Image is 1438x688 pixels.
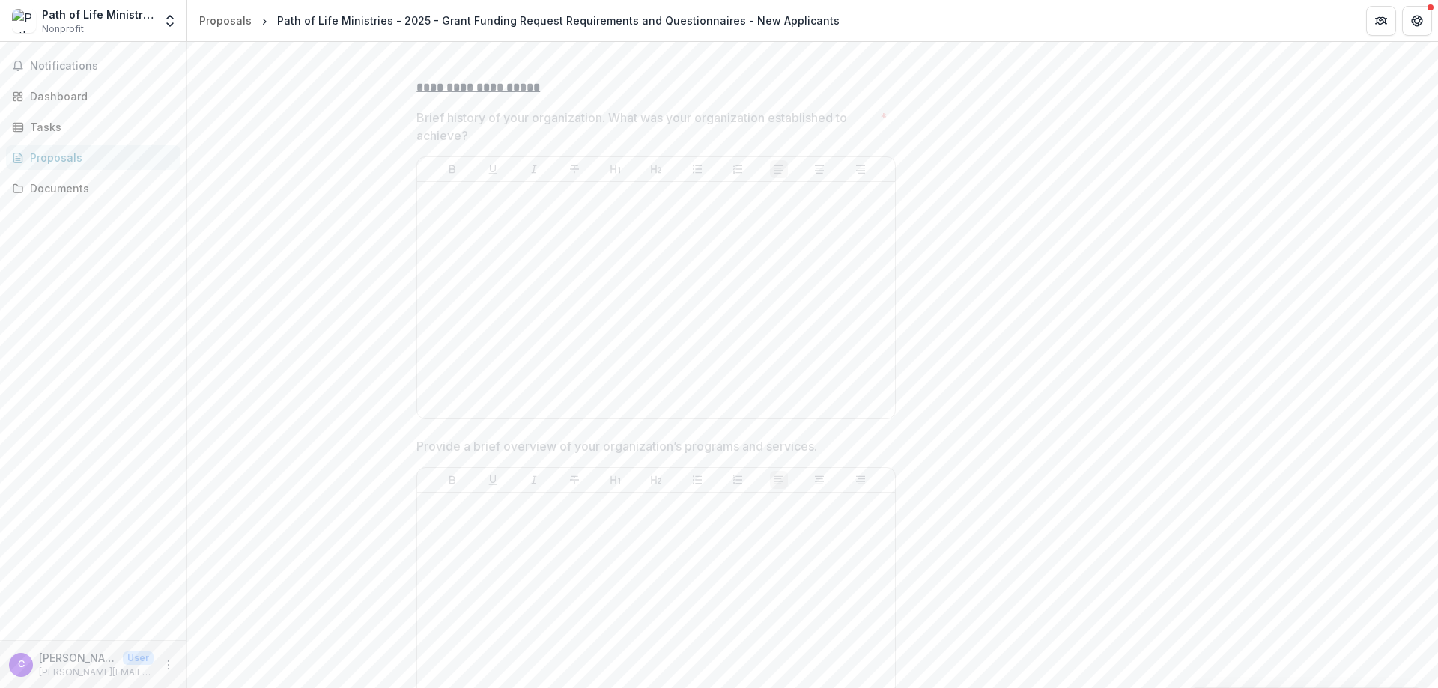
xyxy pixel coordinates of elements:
div: Dashboard [30,88,169,104]
div: Proposals [199,13,252,28]
button: Align Left [770,471,788,489]
button: Italicize [525,160,543,178]
button: Italicize [525,471,543,489]
button: Open entity switcher [160,6,180,36]
button: Strike [565,471,583,489]
button: Bold [443,471,461,489]
button: Align Right [852,471,870,489]
p: [PERSON_NAME] [39,650,117,666]
div: Proposals [30,150,169,165]
button: Align Right [852,160,870,178]
button: Heading 1 [607,471,625,489]
a: Documents [6,176,180,201]
p: Brief history of your organization. What was your organization established to achieve? [416,109,874,144]
button: Ordered List [729,471,747,489]
button: More [160,656,178,674]
button: Bullet List [688,160,706,178]
a: Proposals [193,10,258,31]
div: Documents [30,180,169,196]
span: Nonprofit [42,22,84,36]
a: Proposals [6,145,180,170]
button: Align Left [770,160,788,178]
a: Dashboard [6,84,180,109]
div: Path of Life Ministries [42,7,154,22]
button: Strike [565,160,583,178]
button: Heading 2 [647,471,665,489]
button: Heading 1 [607,160,625,178]
p: [PERSON_NAME][EMAIL_ADDRESS][DOMAIN_NAME] [39,666,154,679]
div: Tasks [30,119,169,135]
button: Partners [1366,6,1396,36]
span: Notifications [30,60,175,73]
button: Align Center [810,471,828,489]
a: Tasks [6,115,180,139]
button: Heading 2 [647,160,665,178]
p: User [123,651,154,665]
div: Path of Life Ministries - 2025 - Grant Funding Request Requirements and Questionnaires - New Appl... [277,13,840,28]
button: Underline [484,471,502,489]
button: Bullet List [688,471,706,489]
img: Path of Life Ministries [12,9,36,33]
p: Provide a brief overview of your organization’s programs and services. [416,437,817,455]
button: Align Center [810,160,828,178]
button: Bold [443,160,461,178]
nav: breadcrumb [193,10,846,31]
button: Ordered List [729,160,747,178]
button: Underline [484,160,502,178]
button: Get Help [1402,6,1432,36]
div: Chris [18,660,25,669]
button: Notifications [6,54,180,78]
